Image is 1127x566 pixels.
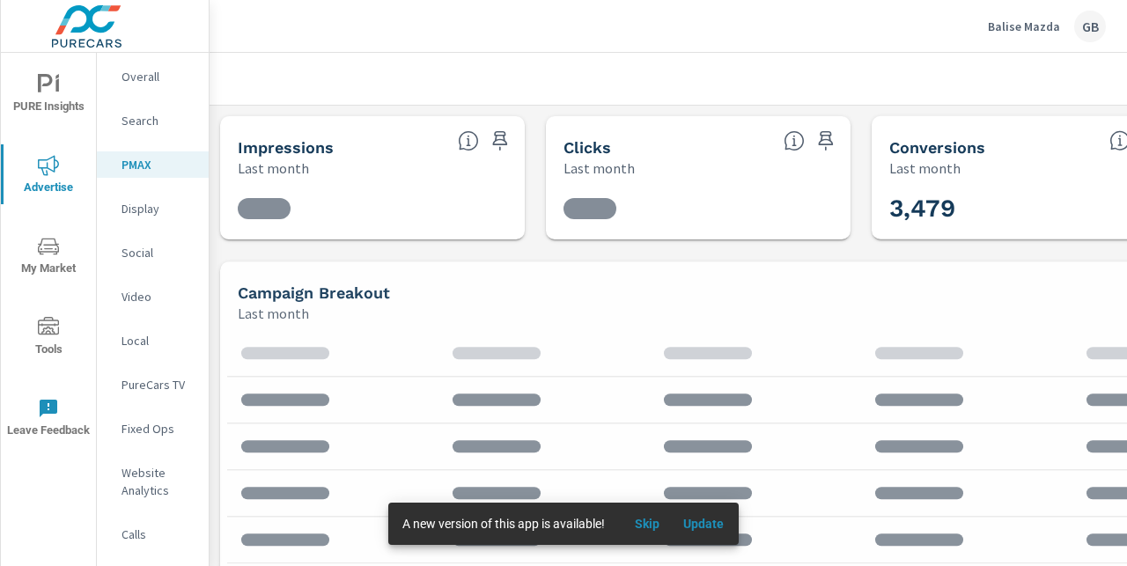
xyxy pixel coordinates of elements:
[122,156,195,173] p: PMAX
[6,155,91,198] span: Advertise
[6,398,91,441] span: Leave Feedback
[97,151,209,178] div: PMAX
[238,303,309,324] p: Last month
[97,63,209,90] div: Overall
[682,516,725,532] span: Update
[402,517,605,531] span: A new version of this app is available!
[1074,11,1106,42] div: GB
[97,459,209,504] div: Website Analytics
[97,195,209,222] div: Display
[238,158,309,179] p: Last month
[626,516,668,532] span: Skip
[97,239,209,266] div: Social
[122,288,195,305] p: Video
[6,317,91,360] span: Tools
[889,138,985,157] h5: Conversions
[238,138,334,157] h5: Impressions
[458,130,479,151] span: The number of times an ad was shown on your behalf.
[812,127,840,155] span: Save this to your personalized report
[486,127,514,155] span: Save this to your personalized report
[563,158,635,179] p: Last month
[1,53,96,458] div: nav menu
[238,283,390,302] h5: Campaign Breakout
[122,112,195,129] p: Search
[122,200,195,217] p: Display
[122,244,195,261] p: Social
[6,74,91,117] span: PURE Insights
[563,138,611,157] h5: Clicks
[988,18,1060,34] p: Balise Mazda
[97,371,209,398] div: PureCars TV
[784,130,805,151] span: The number of times an ad was clicked by a consumer.
[619,510,675,538] button: Skip
[122,332,195,349] p: Local
[122,68,195,85] p: Overall
[122,464,195,499] p: Website Analytics
[97,283,209,310] div: Video
[122,526,195,543] p: Calls
[675,510,732,538] button: Update
[122,376,195,393] p: PureCars TV
[97,107,209,134] div: Search
[97,327,209,354] div: Local
[97,415,209,442] div: Fixed Ops
[122,420,195,437] p: Fixed Ops
[97,521,209,548] div: Calls
[6,236,91,279] span: My Market
[889,158,961,179] p: Last month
